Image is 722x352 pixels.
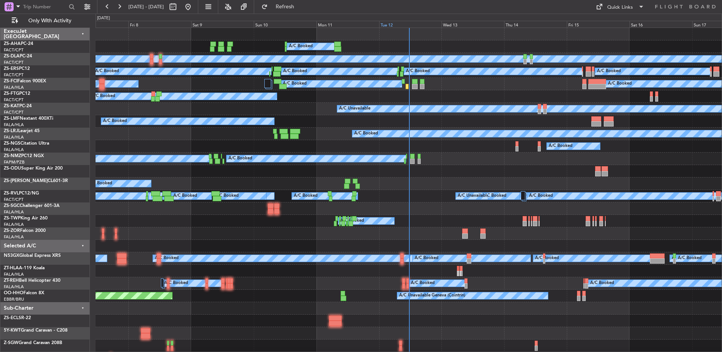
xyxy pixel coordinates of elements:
[4,216,20,221] span: ZS-TWP
[4,179,68,183] a: ZS-[PERSON_NAME]CL601-3R
[4,147,24,153] a: FALA/HLA
[415,253,438,264] div: A/C Booked
[4,222,24,227] a: FALA/HLA
[4,209,24,215] a: FALA/HLA
[4,141,20,146] span: ZS-NGS
[4,291,44,295] a: OO-HHOFalcon 8X
[4,42,33,46] a: ZS-AHAPC-24
[4,104,19,108] span: ZS-KAT
[4,129,40,133] a: ZS-LRJLearjet 45
[608,78,632,90] div: A/C Booked
[4,266,19,270] span: ZT-HLA
[4,129,18,133] span: ZS-LRJ
[4,341,19,345] span: Z-SGW
[316,21,379,28] div: Mon 11
[597,66,621,77] div: A/C Booked
[354,128,378,139] div: A/C Booked
[549,140,572,152] div: A/C Booked
[607,4,633,11] div: Quick Links
[535,253,559,264] div: A/C Booked
[191,21,254,28] div: Sat 9
[4,79,46,83] a: ZS-FCIFalcon 900EX
[215,190,239,202] div: A/C Booked
[567,21,629,28] div: Fri 15
[4,54,32,59] a: ZS-DLAPC-24
[283,78,307,90] div: A/C Booked
[4,216,48,221] a: ZS-TWPKing Air 260
[4,54,20,59] span: ZS-DLA
[4,341,62,345] a: Z-SGWGrand Caravan 208B
[173,190,197,202] div: A/C Booked
[128,3,164,10] span: [DATE] - [DATE]
[228,153,252,164] div: A/C Booked
[4,66,19,71] span: ZS-ERS
[4,60,23,65] a: FACT/CPT
[379,21,442,28] div: Tue 12
[269,4,301,9] span: Refresh
[4,154,21,158] span: ZS-NMZ
[4,291,23,295] span: OO-HHO
[23,1,66,12] input: Trip Number
[20,18,80,23] span: Only With Activity
[4,79,17,83] span: ZS-FCI
[164,278,188,289] div: A/C Booked
[4,91,30,96] a: ZS-FTGPC12
[4,166,63,171] a: ZS-ODUSuper King Air 200
[4,296,24,302] a: EBBR/BRU
[289,41,313,52] div: A/C Booked
[88,178,112,189] div: A/C Booked
[4,179,48,183] span: ZS-[PERSON_NAME]
[128,21,191,28] div: Fri 8
[4,116,53,121] a: ZS-LMFNextant 400XTi
[254,21,316,28] div: Sun 10
[406,66,430,77] div: A/C Booked
[441,21,504,28] div: Wed 13
[4,66,30,71] a: ZS-ERSPC12
[294,190,318,202] div: A/C Booked
[529,190,553,202] div: A/C Booked
[4,272,24,277] a: FALA/HLA
[8,15,82,27] button: Only With Activity
[4,316,31,320] a: ZS-ECLSR-22
[678,253,702,264] div: A/C Booked
[672,253,696,264] div: A/C Booked
[97,15,110,22] div: [DATE]
[4,91,19,96] span: ZS-FTG
[4,328,68,333] a: 5Y-KWTGrand Caravan - C208
[4,159,25,165] a: FAPM/PZB
[4,85,24,90] a: FALA/HLA
[4,134,24,140] a: FALA/HLA
[4,204,20,208] span: ZS-SGC
[4,104,32,108] a: ZS-KATPC-24
[4,278,19,283] span: ZT-REH
[4,253,61,258] a: N53GXGlobal Express XRS
[4,316,19,320] span: ZS-ECL
[4,141,49,146] a: ZS-NGSCitation Ultra
[4,191,19,196] span: ZS-RVL
[483,190,506,202] div: A/C Booked
[399,290,465,301] div: A/C Unavailable Geneva (Cointrin)
[4,97,23,103] a: FACT/CPT
[590,278,614,289] div: A/C Booked
[4,191,39,196] a: ZS-RVLPC12/NG
[258,1,303,13] button: Refresh
[4,253,19,258] span: N53GX
[4,72,23,78] a: FACT/CPT
[411,278,435,289] div: A/C Booked
[4,110,23,115] a: FACT/CPT
[4,197,23,202] a: FACT/CPT
[592,1,648,13] button: Quick Links
[66,21,128,28] div: Thu 7
[4,228,46,233] a: ZS-ZORFalcon 2000
[458,190,489,202] div: A/C Unavailable
[4,234,24,240] a: FALA/HLA
[155,253,179,264] div: A/C Booked
[4,284,24,290] a: FALA/HLA
[4,116,20,121] span: ZS-LMF
[629,21,692,28] div: Sat 16
[4,266,45,270] a: ZT-HLAA-119 Koala
[91,91,115,102] div: A/C Booked
[283,66,307,77] div: A/C Booked
[4,122,24,128] a: FALA/HLA
[4,154,44,158] a: ZS-NMZPC12 NGX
